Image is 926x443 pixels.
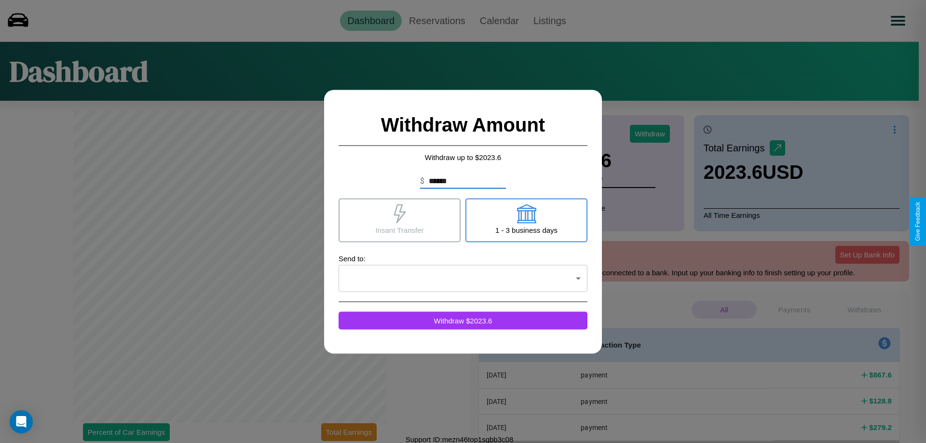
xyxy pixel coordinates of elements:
p: Withdraw up to $ 2023.6 [339,150,587,163]
div: Give Feedback [914,202,921,241]
button: Withdraw $2023.6 [339,311,587,329]
p: 1 - 3 business days [495,223,558,236]
p: $ [420,175,424,187]
p: Send to: [339,252,587,265]
div: Open Intercom Messenger [10,410,33,433]
p: Insant Transfer [375,223,423,236]
h2: Withdraw Amount [339,104,587,146]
